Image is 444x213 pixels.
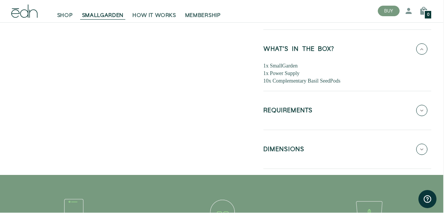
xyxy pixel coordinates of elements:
span: 0 [427,13,429,17]
span: MEMBERSHIP [185,12,221,20]
h5: WHAT'S IN THE BOX? [263,46,334,55]
div: 1x SmallGarden 1x Power Supply 10x Complementary Basil SeedPods [263,63,431,85]
h5: REQUIREMENTS [263,108,313,116]
span: SHOP [57,12,73,20]
button: DIMENSIONS [263,136,431,163]
span: HOW IT WORKS [132,12,176,20]
span: SMALLGARDEN [82,12,124,20]
button: REQUIREMENTS [263,98,431,124]
button: WHAT'S IN THE BOX? [263,36,431,63]
a: MEMBERSHIP [181,3,225,20]
a: SMALLGARDEN [78,3,128,20]
button: BUY [378,6,400,17]
iframe: Opens a widget where you can find more information [418,190,436,209]
a: HOW IT WORKS [128,3,180,20]
a: SHOP [53,3,78,20]
h5: DIMENSIONS [263,147,304,155]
